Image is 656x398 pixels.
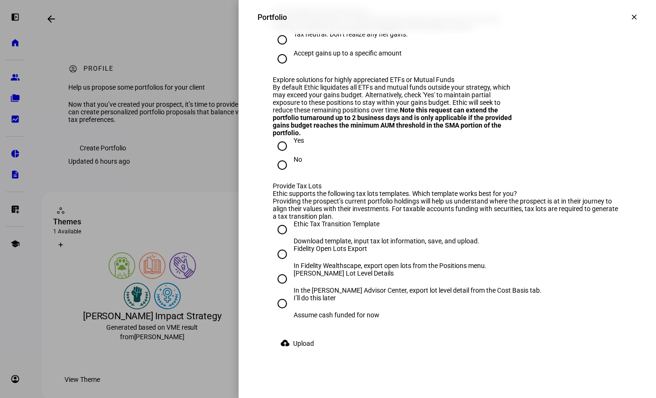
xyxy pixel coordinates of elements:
[294,245,487,252] div: Fidelity Open Lots Export
[294,269,542,277] div: [PERSON_NAME] Lot Level Details
[273,182,517,190] div: Provide Tax Lots
[294,311,379,319] div: Assume cash funded for now
[630,13,638,21] mat-icon: clear
[273,197,622,220] div: Providing the prospect’s current portfolio holdings will help us understand where the prospect is...
[258,13,287,22] div: Portfolio
[294,262,487,269] div: In Fidelity Wealthscape, export open lots from the Positions menu.
[294,220,480,228] div: Ethic Tax Transition Template
[294,287,542,294] div: In the [PERSON_NAME] Advisor Center, export lot level detail from the Cost Basis tab.
[273,106,512,137] b: Note this request can extend the portfolio turnaround up to 2 business days and is only applicabl...
[294,49,402,57] div: Accept gains up to a specific amount
[294,294,379,302] div: I’ll do this later
[273,83,517,137] div: By default Ethic liquidates all ETFs and mutual funds outside your strategy, which may exceed you...
[294,156,302,163] div: No
[294,137,304,144] div: Yes
[273,76,517,83] div: Explore solutions for highly appreciated ETFs or Mutual Funds
[273,190,622,197] div: Ethic supports the following tax lots templates. Which template works best for you?
[294,237,480,245] div: Download template, input tax lot information, save, and upload.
